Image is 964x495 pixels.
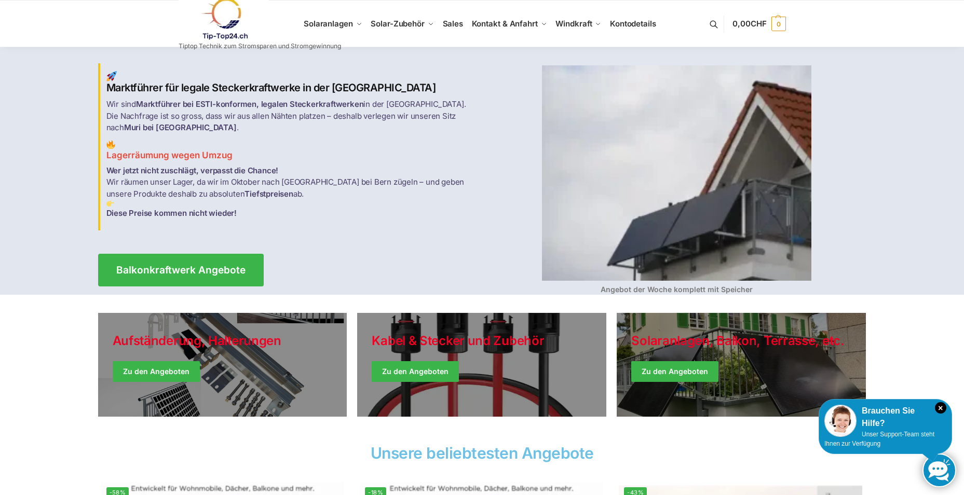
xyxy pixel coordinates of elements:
[98,313,347,417] a: Holiday Style
[555,19,592,29] span: Windkraft
[106,71,117,81] img: Balkon-Terrassen-Kraftwerke 1
[935,402,946,414] i: Schließen
[824,405,857,437] img: Customer service
[824,405,946,430] div: Brauchen Sie Hilfe?
[824,431,934,447] span: Unser Support-Team steht Ihnen zur Verfügung
[357,313,606,417] a: Holiday Style
[617,313,866,417] a: Winter Jackets
[304,19,353,29] span: Solaranlagen
[467,1,551,47] a: Kontakt & Anfahrt
[771,17,786,31] span: 0
[732,8,785,39] a: 0,00CHF 0
[751,19,767,29] span: CHF
[551,1,606,47] a: Windkraft
[98,254,264,286] a: Balkonkraftwerk Angebote
[106,165,476,219] p: Wir räumen unser Lager, da wir im Oktober nach [GEOGRAPHIC_DATA] bei Bern zügeln – und geben unse...
[98,445,866,461] h2: Unsere beliebtesten Angebote
[542,65,811,281] img: Balkon-Terrassen-Kraftwerke 4
[106,200,114,208] img: Balkon-Terrassen-Kraftwerke 3
[136,99,363,109] strong: Marktführer bei ESTI-konformen, legalen Steckerkraftwerken
[601,285,753,294] strong: Angebot der Woche komplett mit Speicher
[443,19,464,29] span: Sales
[116,265,246,275] span: Balkonkraftwerk Angebote
[106,140,476,162] h3: Lagerräumung wegen Umzug
[106,71,476,94] h2: Marktführer für legale Steckerkraftwerke in der [GEOGRAPHIC_DATA]
[106,166,279,175] strong: Wer jetzt nicht zuschlägt, verpasst die Chance!
[106,99,476,134] p: Wir sind in der [GEOGRAPHIC_DATA]. Die Nachfrage ist so gross, dass wir aus allen Nähten platzen ...
[179,43,341,49] p: Tiptop Technik zum Stromsparen und Stromgewinnung
[472,19,538,29] span: Kontakt & Anfahrt
[106,140,115,149] img: Balkon-Terrassen-Kraftwerke 2
[606,1,660,47] a: Kontodetails
[371,19,425,29] span: Solar-Zubehör
[366,1,438,47] a: Solar-Zubehör
[124,122,237,132] strong: Muri bei [GEOGRAPHIC_DATA]
[106,208,237,218] strong: Diese Preise kommen nicht wieder!
[438,1,467,47] a: Sales
[732,19,766,29] span: 0,00
[610,19,656,29] span: Kontodetails
[245,189,293,199] strong: Tiefstpreisen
